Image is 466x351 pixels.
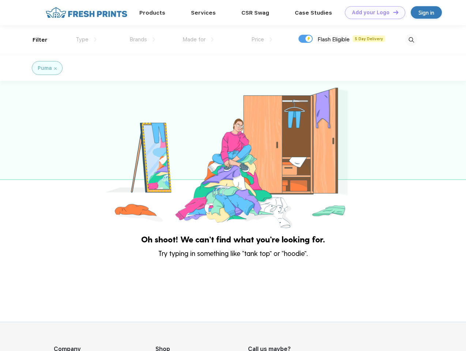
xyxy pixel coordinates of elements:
img: dropdown.png [153,37,155,42]
span: 5 Day Delivery [353,35,385,42]
img: filter_cancel.svg [54,67,57,70]
span: Price [251,36,264,43]
div: Filter [33,36,48,44]
span: Flash Eligible [317,36,350,43]
span: Brands [129,36,147,43]
span: Made for [183,36,206,43]
img: desktop_search.svg [405,34,417,46]
a: Products [139,10,165,16]
a: CSR Swag [241,10,269,16]
div: Puma [38,64,52,72]
img: fo%20logo%202.webp [44,6,129,19]
div: Add your Logo [352,10,390,16]
img: DT [393,10,398,14]
div: Sign in [418,8,434,17]
a: Services [191,10,216,16]
img: dropdown.png [270,37,272,42]
span: Type [76,36,89,43]
a: Sign in [411,6,442,19]
img: dropdown.png [94,37,97,42]
img: dropdown.png [211,37,214,42]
